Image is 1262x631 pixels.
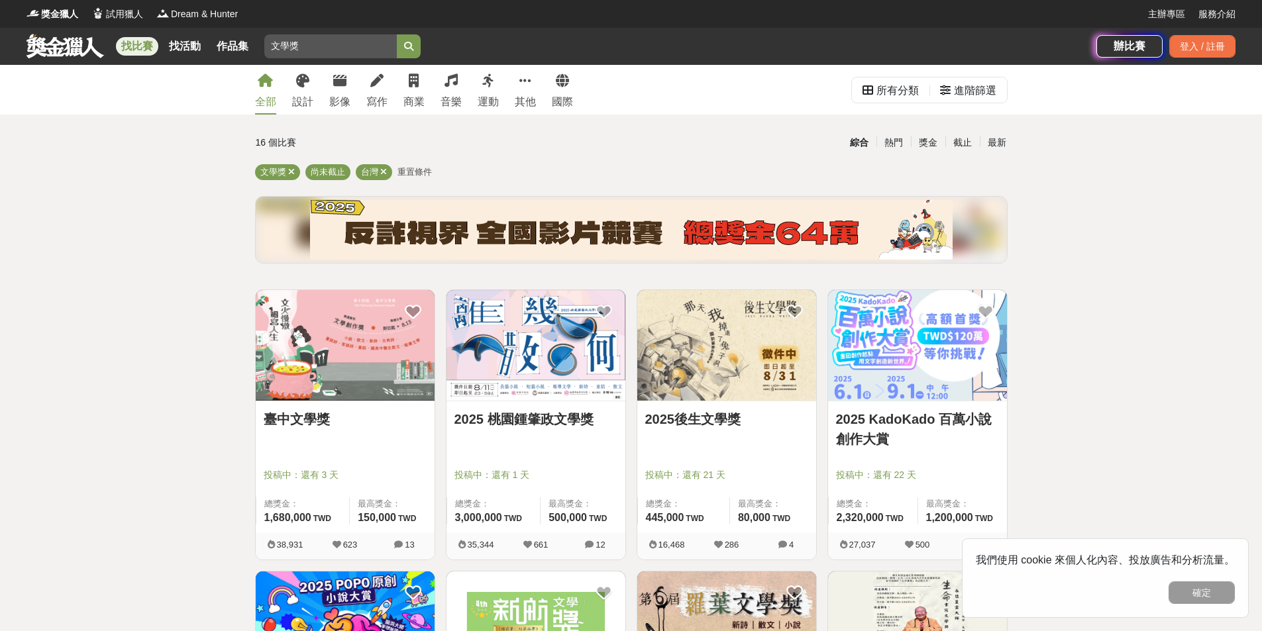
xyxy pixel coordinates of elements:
span: 投稿中：還有 22 天 [836,468,999,482]
a: 2025 桃園鍾肇政文學獎 [454,409,617,429]
div: 設計 [292,94,313,110]
div: 其他 [515,94,536,110]
span: 最高獎金： [738,497,808,510]
span: 4 [789,540,794,550]
span: 3,000,000 [455,512,502,523]
div: 商業 [403,94,425,110]
span: TWD [504,514,522,523]
a: 2025後生文學獎 [645,409,808,429]
img: Cover Image [447,290,625,401]
img: Logo [156,7,170,20]
span: 台灣 [361,167,378,177]
a: 國際 [552,65,573,115]
span: 80,000 [738,512,770,523]
span: 500 [916,540,930,550]
a: Logo獎金獵人 [26,7,78,21]
span: 最高獎金： [549,497,617,510]
div: 音樂 [441,94,462,110]
span: 獎金獵人 [41,7,78,21]
a: 臺中文學獎 [264,409,427,429]
span: 16,468 [658,540,685,550]
span: 文學獎 [260,167,286,177]
div: 寫作 [366,94,388,110]
a: 商業 [403,65,425,115]
a: 運動 [478,65,499,115]
img: Logo [91,7,105,20]
span: 27,037 [849,540,876,550]
div: 最新 [980,131,1014,154]
span: 重置條件 [397,167,432,177]
span: Dream & Hunter [171,7,238,21]
span: TWD [313,514,331,523]
span: 總獎金： [646,497,721,510]
span: 500,000 [549,512,587,523]
a: 找比賽 [116,37,158,56]
div: 全部 [255,94,276,110]
span: TWD [686,514,704,523]
span: 150,000 [358,512,396,523]
div: 綜合 [842,131,876,154]
span: 623 [343,540,358,550]
a: 作品集 [211,37,254,56]
img: Cover Image [256,290,435,401]
div: 國際 [552,94,573,110]
button: 確定 [1169,581,1235,604]
span: 投稿中：還有 3 天 [264,468,427,482]
span: 最高獎金： [926,497,999,510]
a: 其他 [515,65,536,115]
span: 286 [725,540,739,550]
img: Cover Image [637,290,816,401]
span: 12 [596,540,605,550]
a: 服務介紹 [1198,7,1236,21]
a: LogoDream & Hunter [156,7,238,21]
div: 截止 [945,131,980,154]
a: 全部 [255,65,276,115]
span: 試用獵人 [106,7,143,21]
span: 投稿中：還有 1 天 [454,468,617,482]
div: 登入 / 註冊 [1169,35,1236,58]
span: TWD [886,514,904,523]
a: 2025 KadoKado 百萬小說創作大賞 [836,409,999,449]
span: 661 [534,540,549,550]
a: 寫作 [366,65,388,115]
span: 445,000 [646,512,684,523]
a: 辦比賽 [1096,35,1163,58]
a: 音樂 [441,65,462,115]
span: TWD [772,514,790,523]
span: 1,680,000 [264,512,311,523]
div: 所有分類 [876,77,919,104]
span: 總獎金： [264,497,342,510]
span: 尚未截止 [311,167,345,177]
a: Logo試用獵人 [91,7,143,21]
div: 進階篩選 [954,77,996,104]
div: 16 個比賽 [256,131,505,154]
div: 獎金 [911,131,945,154]
img: Cover Image [828,290,1007,401]
img: Logo [26,7,40,20]
input: 翻玩臺味好乳力 等你發揮創意！ [264,34,397,58]
div: 影像 [329,94,350,110]
span: 1,200,000 [926,512,973,523]
span: 投稿中：還有 21 天 [645,468,808,482]
a: 主辦專區 [1148,7,1185,21]
span: TWD [398,514,416,523]
a: 影像 [329,65,350,115]
span: TWD [589,514,607,523]
span: 35,344 [468,540,494,550]
span: 2,320,000 [837,512,884,523]
span: 38,931 [277,540,303,550]
span: TWD [975,514,993,523]
span: 我們使用 cookie 來個人化內容、投放廣告和分析流量。 [976,554,1235,565]
span: 最高獎金： [358,497,426,510]
a: 設計 [292,65,313,115]
div: 熱門 [876,131,911,154]
span: 總獎金： [837,497,910,510]
a: 找活動 [164,37,206,56]
img: b4b43df0-ce9d-4ec9-9998-1f8643ec197e.png [310,200,953,260]
div: 運動 [478,94,499,110]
